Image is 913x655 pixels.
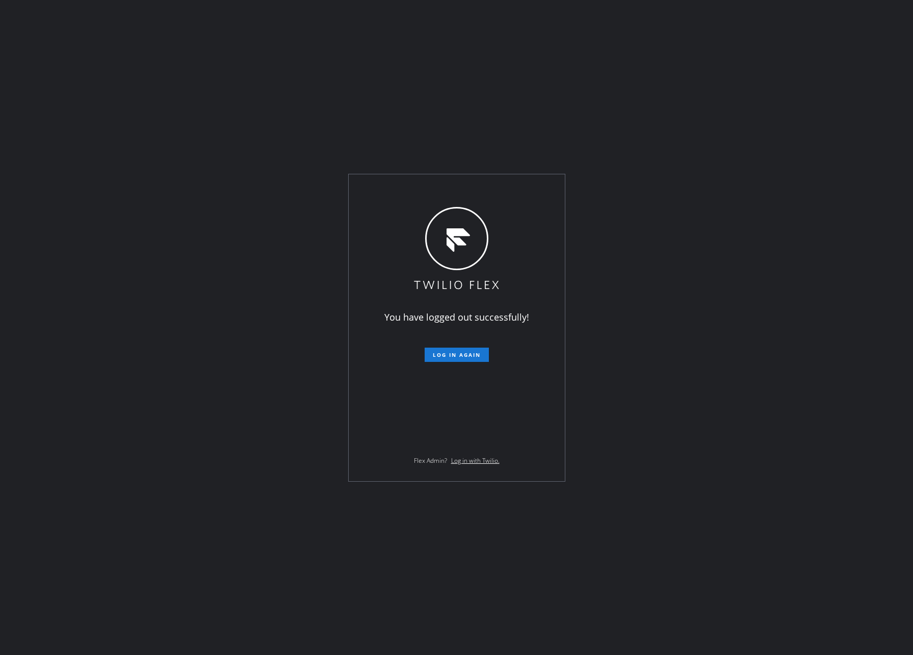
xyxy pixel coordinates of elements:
[451,456,500,465] a: Log in with Twilio.
[414,456,447,465] span: Flex Admin?
[433,351,481,358] span: Log in again
[425,348,489,362] button: Log in again
[384,311,529,323] span: You have logged out successfully!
